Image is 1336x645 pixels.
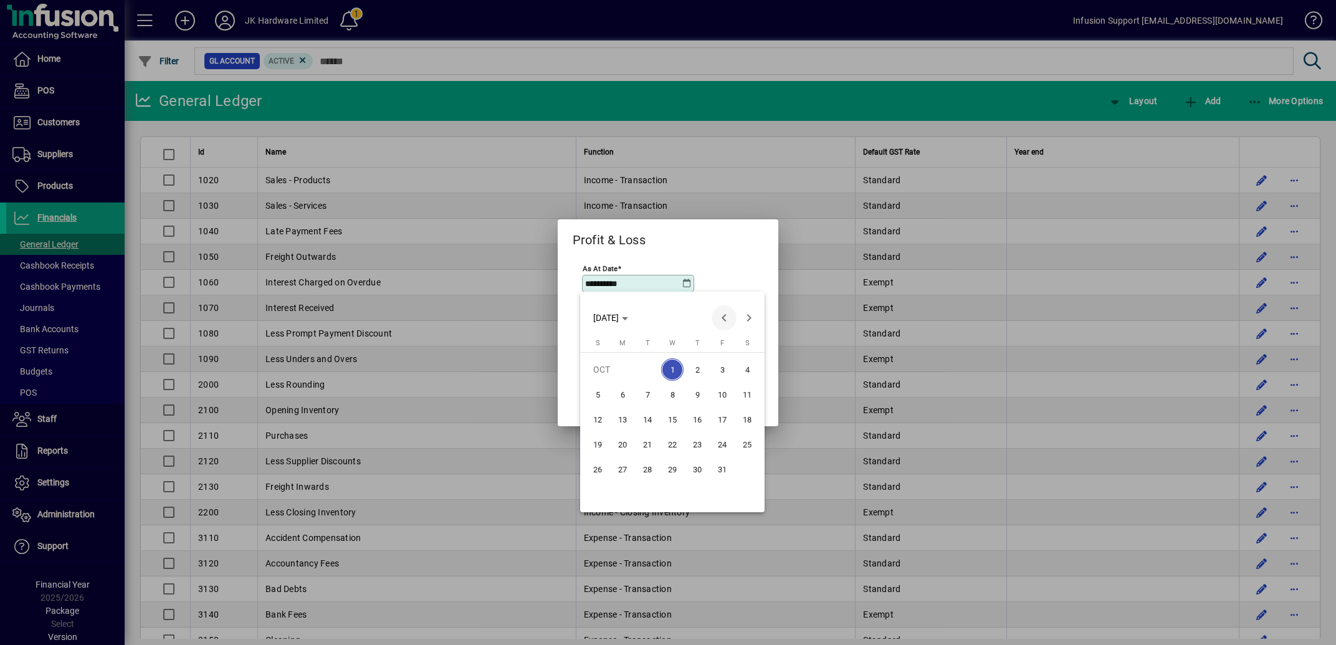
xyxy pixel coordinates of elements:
button: Thu Oct 23 2025 [685,432,710,457]
span: T [695,339,700,347]
button: Next month [737,305,761,330]
span: 7 [636,383,659,406]
button: Wed Oct 22 2025 [660,432,685,457]
span: 14 [636,408,659,431]
button: Previous month [712,305,737,330]
button: Fri Oct 31 2025 [710,457,735,482]
span: S [745,339,750,347]
button: Sat Oct 11 2025 [735,382,760,407]
span: 8 [661,383,684,406]
button: Mon Oct 06 2025 [610,382,635,407]
button: Wed Oct 08 2025 [660,382,685,407]
button: Tue Oct 21 2025 [635,432,660,457]
button: Tue Oct 07 2025 [635,382,660,407]
button: Mon Oct 27 2025 [610,457,635,482]
button: Tue Oct 14 2025 [635,407,660,432]
button: Thu Oct 30 2025 [685,457,710,482]
button: Sun Oct 12 2025 [585,407,610,432]
span: 31 [711,458,733,480]
span: 3 [711,358,733,381]
span: 17 [711,408,733,431]
button: Thu Oct 16 2025 [685,407,710,432]
span: M [619,339,626,347]
span: 20 [611,433,634,456]
button: Mon Oct 20 2025 [610,432,635,457]
span: 2 [686,358,709,381]
span: [DATE] [593,313,619,323]
span: 30 [686,458,709,480]
span: 11 [736,383,758,406]
button: Sat Oct 25 2025 [735,432,760,457]
td: OCT [585,357,660,382]
span: 12 [586,408,609,431]
button: Thu Oct 02 2025 [685,357,710,382]
span: 23 [686,433,709,456]
span: T [646,339,650,347]
span: 1 [661,358,684,381]
span: 18 [736,408,758,431]
span: 5 [586,383,609,406]
span: 28 [636,458,659,480]
button: Sun Oct 19 2025 [585,432,610,457]
button: Mon Oct 13 2025 [610,407,635,432]
span: 22 [661,433,684,456]
span: 27 [611,458,634,480]
button: Fri Oct 10 2025 [710,382,735,407]
span: 26 [586,458,609,480]
span: S [596,339,600,347]
button: Sat Oct 04 2025 [735,357,760,382]
button: Fri Oct 17 2025 [710,407,735,432]
button: Fri Oct 24 2025 [710,432,735,457]
span: 10 [711,383,733,406]
span: 24 [711,433,733,456]
span: 19 [586,433,609,456]
span: W [669,339,675,347]
button: Choose month and year [588,307,633,329]
span: 9 [686,383,709,406]
button: Thu Oct 09 2025 [685,382,710,407]
span: 25 [736,433,758,456]
button: Sat Oct 18 2025 [735,407,760,432]
span: 21 [636,433,659,456]
span: 6 [611,383,634,406]
span: F [720,339,724,347]
button: Sun Oct 26 2025 [585,457,610,482]
button: Tue Oct 28 2025 [635,457,660,482]
span: 13 [611,408,634,431]
button: Wed Oct 29 2025 [660,457,685,482]
span: 29 [661,458,684,480]
span: 4 [736,358,758,381]
button: Fri Oct 03 2025 [710,357,735,382]
button: Wed Oct 15 2025 [660,407,685,432]
button: Wed Oct 01 2025 [660,357,685,382]
button: Sun Oct 05 2025 [585,382,610,407]
span: 16 [686,408,709,431]
span: 15 [661,408,684,431]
